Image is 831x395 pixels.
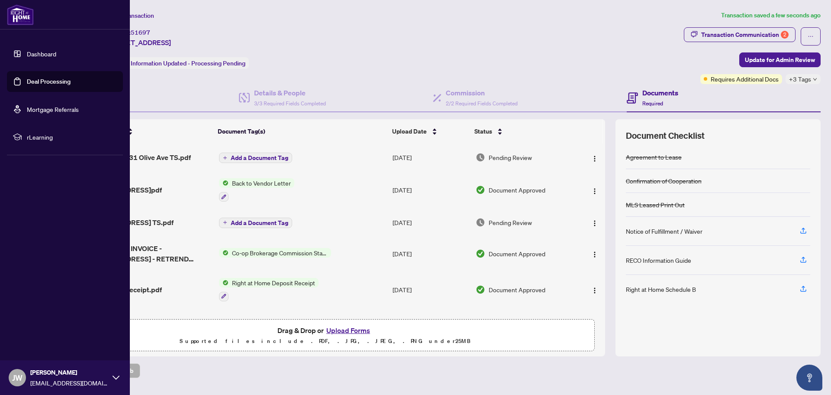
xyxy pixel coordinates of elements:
span: View Transaction [108,12,154,20]
img: Document Status [476,185,485,195]
span: down [813,77,817,82]
td: [DATE] [389,308,472,346]
img: Status Icon [219,248,229,258]
span: Right at Home Deposit Receipt [229,278,319,287]
span: Update for Admin Review [745,53,815,67]
span: JW [12,372,23,384]
th: Document Tag(s) [214,119,389,144]
div: RECO Information Guide [626,255,691,265]
a: Deal Processing [27,78,71,85]
div: Right at Home Schedule B [626,284,696,294]
h4: Details & People [254,88,326,98]
img: Logo [591,287,598,294]
span: ellipsis [808,33,814,39]
span: Document Approved [489,185,545,195]
span: Add a Document Tag [231,220,288,226]
span: Drag & Drop or [277,325,373,336]
button: Status IconRight at Home Deposit Receipt [219,278,319,301]
a: Mortgage Referrals [27,105,79,113]
button: Logo [588,215,602,229]
img: Status Icon [219,278,229,287]
span: Information Updated - Processing Pending [131,59,245,67]
button: Transaction Communication2 [684,27,796,42]
td: [DATE] [389,171,472,209]
td: [DATE] [389,209,472,236]
button: Status IconBack to Vendor Letter [219,178,294,202]
span: 2/2 Required Fields Completed [446,100,518,107]
td: [DATE] [389,144,472,171]
img: Logo [591,251,598,258]
article: Transaction saved a few seconds ago [721,10,821,20]
div: Agreement to Lease [626,152,682,162]
span: 51697 [131,29,150,36]
span: plus [223,156,227,160]
span: Pending Review [489,153,532,162]
span: Upload Date [392,127,427,136]
div: MLS Leased Print Out [626,200,685,209]
span: Document Approved [489,249,545,258]
div: Confirmation of Cooperation [626,176,702,186]
span: [EMAIL_ADDRESS][DOMAIN_NAME] [30,378,108,388]
th: (8) File Name [81,119,214,144]
span: Back to Vendor Letter [229,178,294,188]
h4: Documents [642,88,678,98]
div: Notice of Fulfillment / Waiver [626,226,702,236]
span: +3 Tags [789,74,811,84]
span: Drag & Drop orUpload FormsSupported files include .PDF, .JPG, .JPEG, .PNG under25MB [56,320,594,352]
span: [PERSON_NAME] [30,368,108,377]
button: Update for Admin Review [739,52,821,67]
span: Document Approved [489,285,545,294]
img: Document Status [476,285,485,294]
td: [DATE] [389,271,472,308]
span: Document Checklist [626,130,705,142]
img: Document Status [476,153,485,162]
td: [DATE] [389,236,472,271]
span: plus [223,220,227,225]
button: Logo [588,150,602,164]
th: Status [471,119,573,144]
span: [STREET_ADDRESS] [107,37,171,48]
a: Dashboard [27,50,56,58]
span: Requires Additional Docs [711,74,779,84]
span: SIGNED_112-31 Olive Ave TS.pdf [85,152,191,163]
span: Add a Document Tag [231,155,288,161]
span: rLearning [27,132,117,142]
img: Logo [591,155,598,162]
div: 2 [781,31,789,39]
button: Open asap [796,365,822,391]
button: Upload Forms [324,325,373,336]
span: Required [642,100,663,107]
img: Logo [591,188,598,195]
button: Logo [588,283,602,297]
button: Logo [588,247,602,261]
span: Pending Review [489,218,532,227]
span: COMMISSION INVOICE - [STREET_ADDRESS] - RETREND REALTY LTD BROKERAGE.pdf [85,243,212,264]
img: Document Status [476,249,485,258]
span: 3/3 Required Fields Completed [254,100,326,107]
div: Status: [107,57,249,69]
img: logo [7,4,34,25]
button: Status IconCo-op Brokerage Commission Statement [219,248,331,258]
span: Co-op Brokerage Commission Statement [229,248,331,258]
button: Add a Document Tag [219,153,292,163]
p: Supported files include .PDF, .JPG, .JPEG, .PNG under 25 MB [61,336,589,346]
img: Status Icon [219,178,229,188]
span: Status [474,127,492,136]
button: Logo [588,183,602,197]
div: Transaction Communication [701,28,789,42]
th: Upload Date [389,119,471,144]
button: Add a Document Tag [219,218,292,228]
img: Logo [591,220,598,227]
h4: Commission [446,88,518,98]
img: Document Status [476,218,485,227]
